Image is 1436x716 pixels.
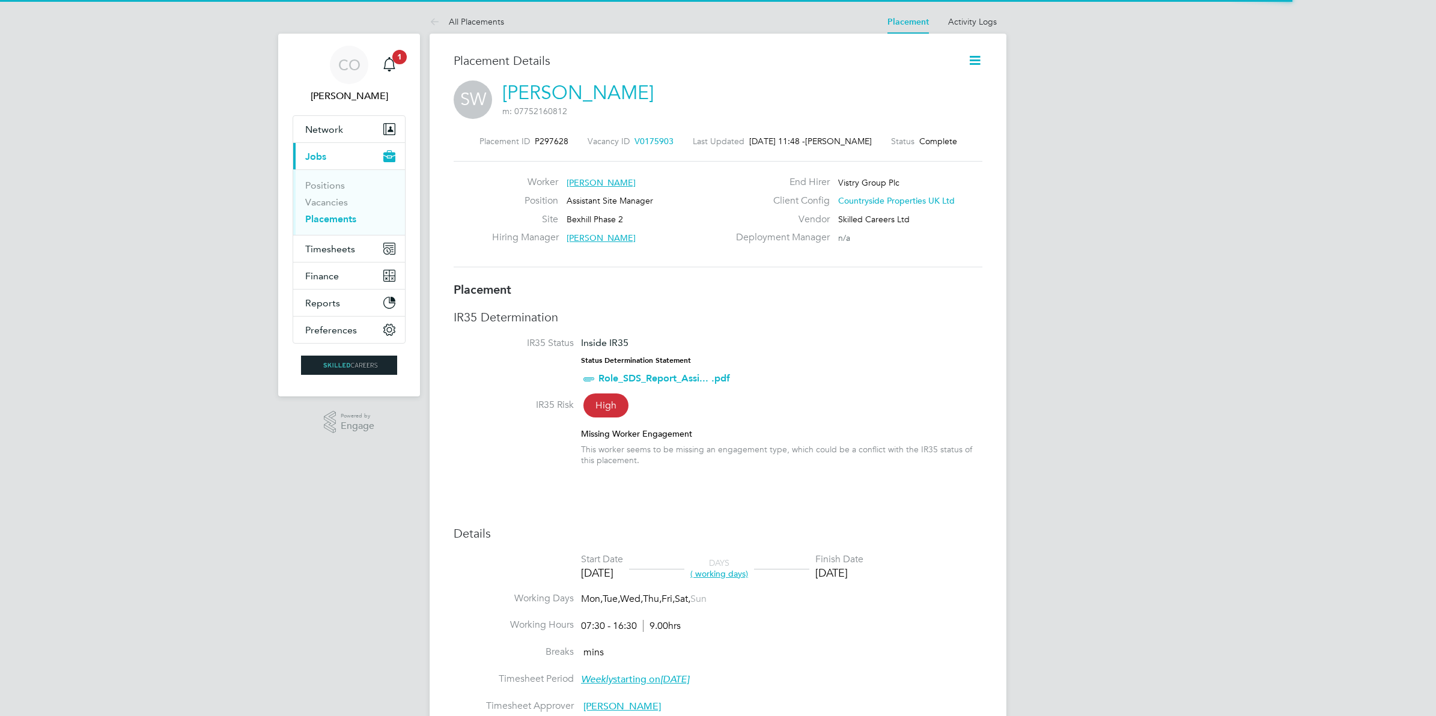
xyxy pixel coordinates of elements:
[492,176,558,189] label: Worker
[377,46,401,84] a: 1
[838,177,899,188] span: Vistry Group Plc
[305,270,339,282] span: Finance
[454,646,574,658] label: Breaks
[634,136,674,147] span: V0175903
[583,393,628,417] span: High
[492,213,558,226] label: Site
[690,568,748,579] span: ( working days)
[454,673,574,685] label: Timesheet Period
[581,356,691,365] strong: Status Determination Statement
[662,593,675,605] span: Fri,
[838,232,850,243] span: n/a
[729,213,830,226] label: Vendor
[805,136,872,147] span: [PERSON_NAME]
[598,372,730,384] a: Role_SDS_Report_Assi... .pdf
[643,593,662,605] span: Thu,
[305,297,340,309] span: Reports
[675,593,690,605] span: Sat,
[492,231,558,244] label: Hiring Manager
[305,243,355,255] span: Timesheets
[479,136,530,147] label: Placement ID
[891,136,914,147] label: Status
[919,136,957,147] span: Complete
[581,553,623,566] div: Start Date
[341,411,374,421] span: Powered by
[581,337,628,348] span: Inside IR35
[293,290,405,316] button: Reports
[278,34,420,396] nav: Main navigation
[293,143,405,169] button: Jobs
[392,50,407,64] span: 1
[454,700,574,712] label: Timesheet Approver
[583,646,604,658] span: mins
[729,195,830,207] label: Client Config
[567,177,636,188] span: [PERSON_NAME]
[502,81,654,105] a: [PERSON_NAME]
[301,356,397,375] img: skilledcareers-logo-retina.png
[838,195,955,206] span: Countryside Properties UK Ltd
[815,566,863,580] div: [DATE]
[293,169,405,235] div: Jobs
[454,282,511,297] b: Placement
[293,46,406,103] a: CO[PERSON_NAME]
[693,136,744,147] label: Last Updated
[305,324,357,336] span: Preferences
[341,421,374,431] span: Engage
[305,196,348,208] a: Vacancies
[583,700,661,712] span: [PERSON_NAME]
[305,180,345,191] a: Positions
[567,232,636,243] span: [PERSON_NAME]
[581,444,982,466] div: This worker seems to be missing an engagement type, which could be a conflict with the IR35 statu...
[454,526,982,541] h3: Details
[324,411,375,434] a: Powered byEngage
[684,557,754,579] div: DAYS
[588,136,630,147] label: Vacancy ID
[502,106,567,117] span: m: 07752160812
[620,593,643,605] span: Wed,
[581,673,613,685] em: Weekly
[581,620,681,633] div: 07:30 - 16:30
[454,592,574,605] label: Working Days
[454,337,574,350] label: IR35 Status
[567,214,623,225] span: Bexhill Phase 2
[729,231,830,244] label: Deployment Manager
[660,673,689,685] em: [DATE]
[492,195,558,207] label: Position
[454,80,492,119] span: SW
[305,124,343,135] span: Network
[581,593,603,605] span: Mon,
[293,89,406,103] span: Craig O'Donovan
[535,136,568,147] span: P297628
[838,214,910,225] span: Skilled Careers Ltd
[581,566,623,580] div: [DATE]
[305,151,326,162] span: Jobs
[338,57,361,73] span: CO
[567,195,653,206] span: Assistant Site Manager
[454,309,982,325] h3: IR35 Determination
[293,356,406,375] a: Go to home page
[454,399,574,411] label: IR35 Risk
[454,53,949,68] h3: Placement Details
[749,136,805,147] span: [DATE] 11:48 -
[729,176,830,189] label: End Hirer
[293,116,405,142] button: Network
[293,262,405,289] button: Finance
[887,17,929,27] a: Placement
[603,593,620,605] span: Tue,
[454,619,574,631] label: Working Hours
[293,317,405,343] button: Preferences
[815,553,863,566] div: Finish Date
[690,593,707,605] span: Sun
[581,428,982,439] div: Missing Worker Engagement
[293,235,405,262] button: Timesheets
[643,620,681,632] span: 9.00hrs
[430,16,504,27] a: All Placements
[581,673,689,685] span: starting on
[948,16,997,27] a: Activity Logs
[305,213,356,225] a: Placements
